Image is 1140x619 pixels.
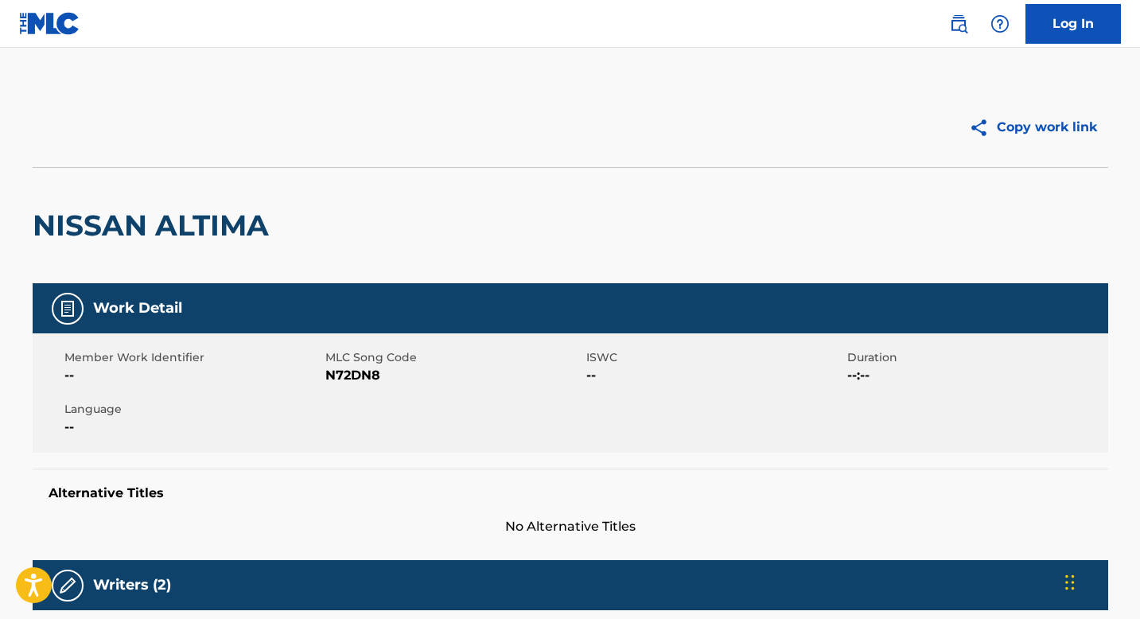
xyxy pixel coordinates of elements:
[64,349,321,366] span: Member Work Identifier
[586,366,843,385] span: --
[1065,559,1075,606] div: Drag
[325,349,582,366] span: MLC Song Code
[969,118,997,138] img: Copy work link
[58,576,77,595] img: Writers
[847,366,1104,385] span: --:--
[1025,4,1121,44] a: Log In
[984,8,1016,40] div: Help
[58,299,77,318] img: Work Detail
[990,14,1010,33] img: help
[93,299,182,317] h5: Work Detail
[33,208,277,243] h2: NISSAN ALTIMA
[325,366,582,385] span: N72DN8
[949,14,968,33] img: search
[943,8,975,40] a: Public Search
[64,401,321,418] span: Language
[847,349,1104,366] span: Duration
[64,418,321,437] span: --
[958,107,1108,147] button: Copy work link
[33,517,1108,536] span: No Alternative Titles
[1060,543,1140,619] iframe: Chat Widget
[93,576,171,594] h5: Writers (2)
[586,349,843,366] span: ISWC
[19,12,80,35] img: MLC Logo
[64,366,321,385] span: --
[49,485,1092,501] h5: Alternative Titles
